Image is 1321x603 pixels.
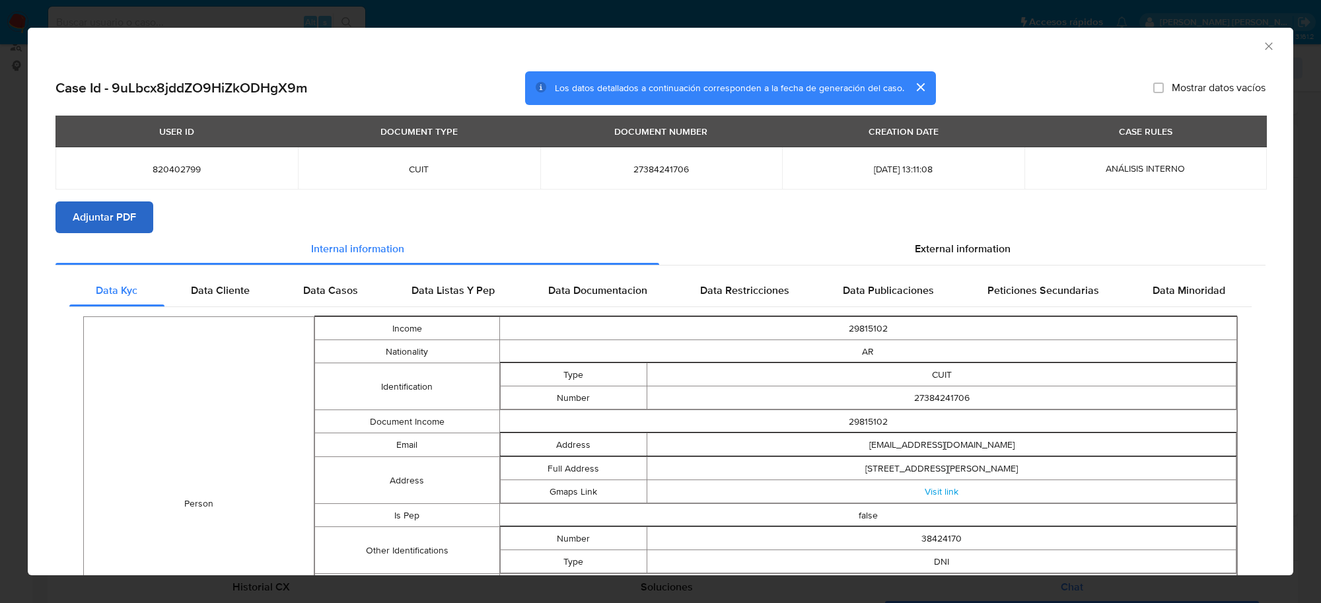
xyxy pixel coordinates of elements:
span: ANÁLISIS INTERNO [1106,162,1185,175]
span: Data Publicaciones [843,283,934,298]
span: 820402799 [71,163,282,175]
button: Cerrar ventana [1262,40,1274,52]
button: cerrar [904,71,936,103]
td: [STREET_ADDRESS][PERSON_NAME] [647,457,1236,480]
td: 29815102 [499,317,1237,340]
span: Los datos detallados a continuación corresponden a la fecha de generación del caso. [555,81,904,94]
td: Number [500,527,647,550]
td: Full Address [500,457,647,480]
td: 29815102 [499,410,1237,433]
span: 27384241706 [556,163,767,175]
td: [EMAIL_ADDRESS][DOMAIN_NAME] [647,433,1236,456]
span: [DATE] 13:11:08 [798,163,1009,175]
span: CUIT [314,163,524,175]
td: AR [499,340,1237,363]
span: Data Casos [303,283,358,298]
td: Is Pep [315,504,499,527]
button: Adjuntar PDF [55,201,153,233]
td: [DATE] [499,574,1237,597]
span: Data Cliente [191,283,250,298]
td: Identification [315,363,499,410]
td: Gmaps Link [500,480,647,503]
span: Data Restricciones [700,283,789,298]
td: Type [500,550,647,573]
td: Income [315,317,499,340]
td: 38424170 [647,527,1236,550]
td: DNI [647,550,1236,573]
span: Peticiones Secundarias [987,283,1099,298]
a: Visit link [925,485,958,498]
h2: Case Id - 9uLbcx8jddZO9HiZkODHgX9m [55,79,308,96]
div: USER ID [151,120,202,143]
span: Internal information [311,241,404,256]
span: Mostrar datos vacíos [1172,81,1266,94]
div: closure-recommendation-modal [28,28,1293,575]
span: Data Documentacion [548,283,647,298]
td: Type [500,363,647,386]
input: Mostrar datos vacíos [1153,83,1164,93]
td: Nationality [315,340,499,363]
td: Document Income [315,410,499,433]
span: External information [915,241,1011,256]
span: Data Kyc [96,283,137,298]
td: Number [500,386,647,409]
div: CREATION DATE [861,120,946,143]
td: Address [500,433,647,456]
div: CASE RULES [1111,120,1180,143]
span: Adjuntar PDF [73,203,136,232]
td: Address [315,457,499,504]
td: 27384241706 [647,386,1236,409]
div: DOCUMENT TYPE [373,120,466,143]
td: Email [315,433,499,457]
div: DOCUMENT NUMBER [606,120,715,143]
span: Data Minoridad [1153,283,1225,298]
td: Other Identifications [315,527,499,574]
td: CUIT [647,363,1236,386]
td: false [499,504,1237,527]
div: Detailed info [55,233,1266,265]
td: Birthdate [315,574,499,597]
div: Detailed internal info [69,275,1252,306]
span: Data Listas Y Pep [411,283,495,298]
